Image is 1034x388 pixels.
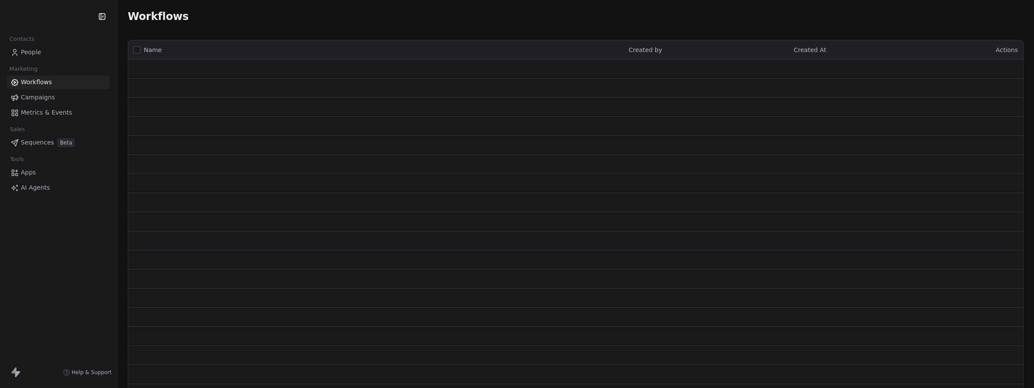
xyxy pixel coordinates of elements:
[794,46,826,53] span: Created At
[63,369,112,376] a: Help & Support
[7,90,110,105] a: Campaigns
[57,138,75,147] span: Beta
[7,165,110,180] a: Apps
[21,108,72,117] span: Metrics & Events
[6,33,38,46] span: Contacts
[629,46,662,53] span: Created by
[7,75,110,89] a: Workflows
[21,78,52,87] span: Workflows
[21,138,54,147] span: Sequences
[6,62,41,76] span: Marketing
[21,168,36,177] span: Apps
[7,135,110,150] a: SequencesBeta
[7,45,110,59] a: People
[7,105,110,120] a: Metrics & Events
[21,183,50,192] span: AI Agents
[21,93,55,102] span: Campaigns
[6,153,27,166] span: Tools
[6,123,29,136] span: Sales
[996,46,1018,53] span: Actions
[7,181,110,195] a: AI Agents
[144,46,162,55] span: Name
[21,48,41,57] span: People
[128,10,189,23] span: Workflows
[72,369,112,376] span: Help & Support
